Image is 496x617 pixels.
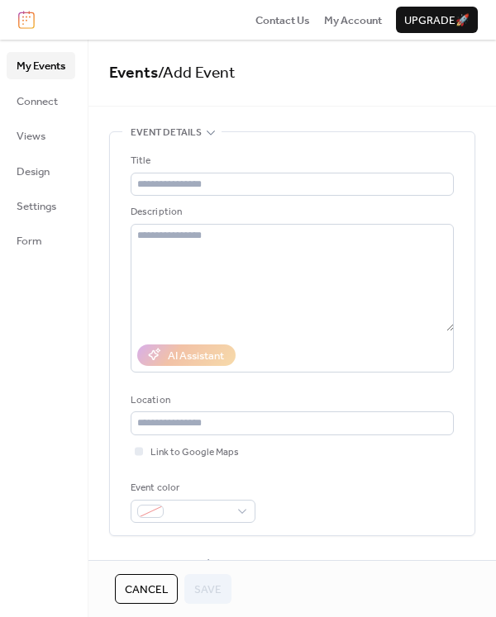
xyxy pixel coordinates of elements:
[17,164,50,180] span: Design
[115,574,178,604] button: Cancel
[255,12,310,28] a: Contact Us
[158,58,236,88] span: / Add Event
[7,158,75,184] a: Design
[131,392,451,409] div: Location
[150,444,239,461] span: Link to Google Maps
[7,52,75,78] a: My Events
[7,227,75,254] a: Form
[18,11,35,29] img: logo
[324,12,382,28] a: My Account
[255,12,310,29] span: Contact Us
[17,198,56,215] span: Settings
[131,153,451,169] div: Title
[17,233,42,249] span: Form
[131,556,201,572] span: Date and time
[125,581,168,598] span: Cancel
[131,480,252,496] div: Event color
[7,122,75,149] a: Views
[324,12,382,29] span: My Account
[7,88,75,114] a: Connect
[131,204,451,221] div: Description
[131,125,202,141] span: Event details
[404,12,470,29] span: Upgrade 🚀
[17,93,58,110] span: Connect
[109,58,158,88] a: Events
[17,128,45,145] span: Views
[17,58,65,74] span: My Events
[396,7,478,33] button: Upgrade🚀
[7,192,75,219] a: Settings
